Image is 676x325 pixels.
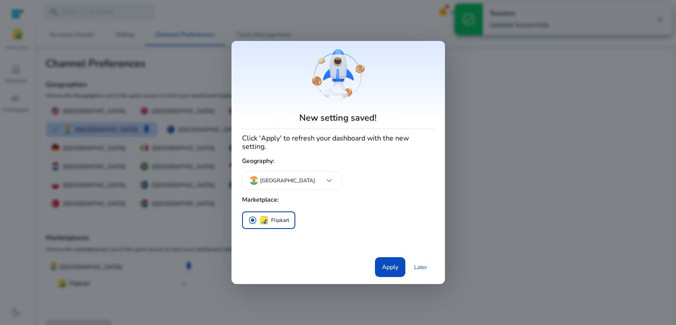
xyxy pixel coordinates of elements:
[407,259,434,275] a: Later
[324,175,334,186] span: keyboard_arrow_down
[242,154,434,169] h5: Geography:
[242,193,434,207] h5: Marketplace:
[242,133,434,151] h4: Click 'Apply' to refresh your dashboard with the new setting.
[382,262,398,272] span: Apply
[250,176,258,185] img: in.svg
[260,177,315,185] p: [GEOGRAPHIC_DATA]
[248,216,257,225] span: radio_button_checked
[271,216,289,225] p: Flipkart
[375,257,405,277] button: Apply
[259,215,269,225] img: flipkart.svg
